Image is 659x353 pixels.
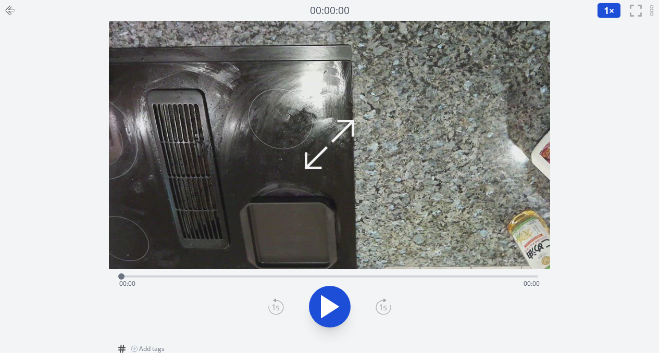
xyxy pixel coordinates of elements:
[524,279,540,288] span: 00:00
[597,3,621,18] button: 1×
[310,3,350,18] a: 00:00:00
[139,345,165,353] span: Add tags
[604,4,609,17] span: 1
